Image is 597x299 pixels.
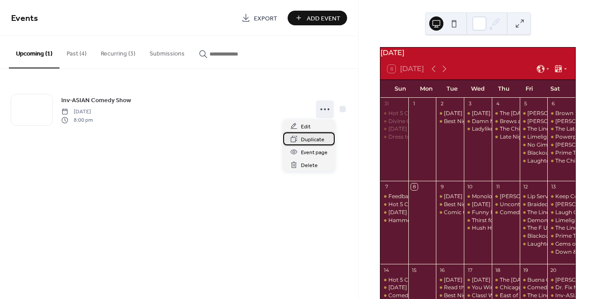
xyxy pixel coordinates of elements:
[547,224,575,232] div: The Lincoln Lodge Comedy Showcase
[388,118,566,125] div: Divine Comedy: Chicago's Unholiest Funniest Standup Comedians
[444,118,486,125] div: Best Night Ever
[436,284,464,291] div: Read the Room: A Literary Competition Comedy Show
[520,110,548,117] div: Lizzie and Sierra overshoot the runway
[439,267,445,273] div: 16
[500,201,560,208] div: Uncontrolled Variables
[527,276,585,284] div: Buena Onda Comedy
[472,224,541,232] div: Hush Hush Comedy Hour
[388,193,480,200] div: Feedback: Open Mic + 1:1 Coaching
[520,232,548,240] div: Blackout Diaries
[383,267,390,273] div: 14
[464,193,492,200] div: Monologue Joke Writing with Jenny Hagel
[380,201,408,208] div: Hot 5 Comedy Show
[464,276,492,284] div: WEDNESDAY OPEN MIC
[527,141,586,149] div: No Gimmicks Needed
[388,125,420,133] div: [DATE] Best
[411,267,418,273] div: 15
[464,201,492,208] div: WEDNESDAY OPEN MIC
[472,125,494,133] div: Ladylike
[444,201,486,208] div: Best Night Ever
[307,14,340,23] span: Add Event
[464,217,492,224] div: Thirst for Adventure! A Dungeons & Dragons Live Comedy Show
[520,133,548,141] div: Limelight - Chicago’s most exciting Comedy Showcase
[494,100,501,107] div: 4
[387,80,413,98] div: Sun
[522,183,529,190] div: 12
[436,209,464,216] div: Comic Court: Chicago's #1 Comedy Court show
[301,148,328,157] span: Event page
[436,118,464,125] div: Best Night Ever
[439,80,465,98] div: Tue
[464,118,492,125] div: Damn Near Famous Comedy Show
[547,125,575,133] div: The Latest and Greatest
[500,118,560,125] div: Brews and Bad Movies
[444,110,492,117] div: [DATE] OPEN MIC
[472,209,571,216] div: Funny Funny Fashion Comedy Show
[494,267,501,273] div: 18
[472,201,520,208] div: [DATE] OPEN MIC
[520,118,548,125] div: Steven Rogers LIVE in Chicago
[547,110,575,117] div: Brown Noise - A Kinda Brown Comedy Show
[444,276,492,284] div: [DATE] OPEN MIC
[520,276,548,284] div: Buena Onda Comedy
[547,284,575,291] div: Dr. Fix Me LIVE in Chicago!
[388,133,480,141] div: Dress to Impress: The Game Show
[547,141,575,149] div: Jenny Zigrino LIVE in Chicago at The Lincoln Lodge
[492,133,520,141] div: Late Night at The Lodge
[520,141,548,149] div: No Gimmicks Needed
[520,149,548,157] div: Blackout Diaries
[380,125,408,133] div: Sunday Best
[520,224,548,232] div: The F U Comedy Showcase
[467,100,473,107] div: 3
[547,157,575,165] div: The Chicago Handshake
[439,100,445,107] div: 2
[380,276,408,284] div: Hot 5 Comedy Show
[436,201,464,208] div: Best Night Ever
[520,125,548,133] div: The Lincoln Lodge Comedy Showcase
[411,100,418,107] div: 1
[388,276,444,284] div: Hot 5 Comedy Show
[542,80,568,98] div: Sat
[547,276,575,284] div: Hecklers’ Happy Hour Comedy Show
[492,209,520,216] div: Comedy is Dead! with Marcella Arguello
[547,217,575,224] div: Limelight - Chicago’s most exciting Comedy Showcase
[61,116,93,124] span: 8:00 pm
[464,125,492,133] div: Ladylike
[380,193,408,200] div: Feedback: Open Mic + 1:1 Coaching
[472,276,520,284] div: [DATE] OPEN MIC
[547,240,575,248] div: Gems of Chicago Comedy: Live Stand-Up Showcase
[288,11,347,25] a: Add Event
[527,201,589,208] div: Braided Comedy Show
[467,183,473,190] div: 10
[547,232,575,240] div: Prime Time - Chicago's hottest comedy showcase
[436,110,464,117] div: TUESDAY OPEN MIC
[444,193,492,200] div: [DATE] OPEN MIC
[254,14,277,23] span: Export
[388,110,444,117] div: Hot 5 Comedy Show
[301,161,318,170] span: Delete
[517,80,542,98] div: Fri
[464,110,492,117] div: WEDNESDAY OPEN MIC
[61,108,93,116] span: [DATE]
[520,240,548,248] div: Laughter Hours: Late Night Jazzy-Themed Comedy Show
[61,95,131,105] a: Inv-ASIAN Comedy Show
[547,133,575,141] div: Powerpoint Night Live!
[380,284,408,291] div: Sunday Best
[492,284,520,291] div: Chicago's Late Night Talk Show: The Not That Late Show
[500,125,579,133] div: The Chicago Comedy Awards
[380,209,408,216] div: Sunday Best
[547,149,575,157] div: Prime Time - Chicago's hottest comedy showcase
[527,149,571,157] div: Blackout Diaries
[444,284,591,291] div: Read the Room: A Literary Competition Comedy Show
[491,80,517,98] div: Thu
[380,133,408,141] div: Dress to Impress: The Game Show
[301,122,311,132] span: Edit
[550,100,557,107] div: 6
[436,193,464,200] div: TUESDAY OPEN MIC
[520,193,548,200] div: Lip Service: A Fem Com Alumni Showcase
[500,193,581,200] div: [PERSON_NAME] Gives Advice
[520,217,548,224] div: Demon Hour Comedy - Chicago’s Raw and Untamed Confessions!
[520,157,548,165] div: Laughter Hours: Late Night Jazzy-Themed Comedy Show
[527,284,577,291] div: Comedy F*ck Fest
[464,284,492,291] div: You Win Some, You Dim Sum: a comedy show at the Lincoln Lodge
